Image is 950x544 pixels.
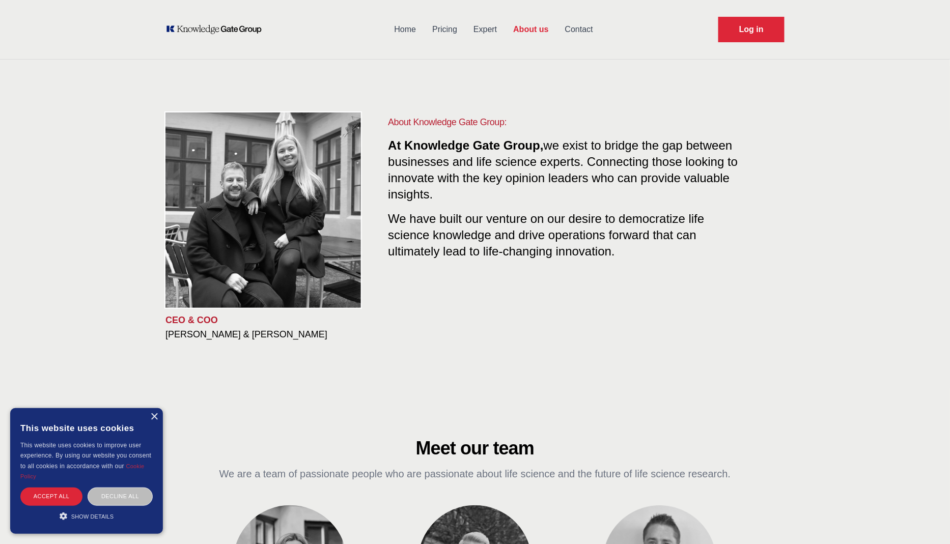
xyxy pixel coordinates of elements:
p: CEO & COO [165,314,372,326]
div: Accept all [20,488,82,505]
span: Show details [71,513,114,520]
a: Pricing [424,16,465,43]
img: KOL management, KEE, Therapy area experts [165,112,361,308]
span: This website uses cookies to improve user experience. By using our website you consent to all coo... [20,442,151,470]
div: Show details [20,511,153,521]
a: Home [386,16,425,43]
h1: About Knowledge Gate Group: [388,115,744,129]
span: We have built our venture on our desire to democratize life science knowledge and drive operation... [388,208,704,258]
div: This website uses cookies [20,416,153,440]
span: At Knowledge Gate Group, [388,138,543,152]
div: Close [150,413,158,421]
div: Decline all [88,488,153,505]
a: Request Demo [718,17,785,42]
h3: [PERSON_NAME] & [PERSON_NAME] [165,328,372,340]
a: Expert [465,16,505,43]
p: We are a team of passionate people who are passionate about life science and the future of life s... [214,467,736,481]
span: we exist to bridge the gap between businesses and life science experts. Connecting those looking ... [388,138,738,201]
a: KOL Knowledge Platform: Talk to Key External Experts (KEE) [165,24,269,35]
a: Cookie Policy [20,463,145,479]
a: Contact [557,16,601,43]
iframe: Chat Widget [899,495,950,544]
a: About us [505,16,556,43]
h2: Meet our team [214,438,736,459]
